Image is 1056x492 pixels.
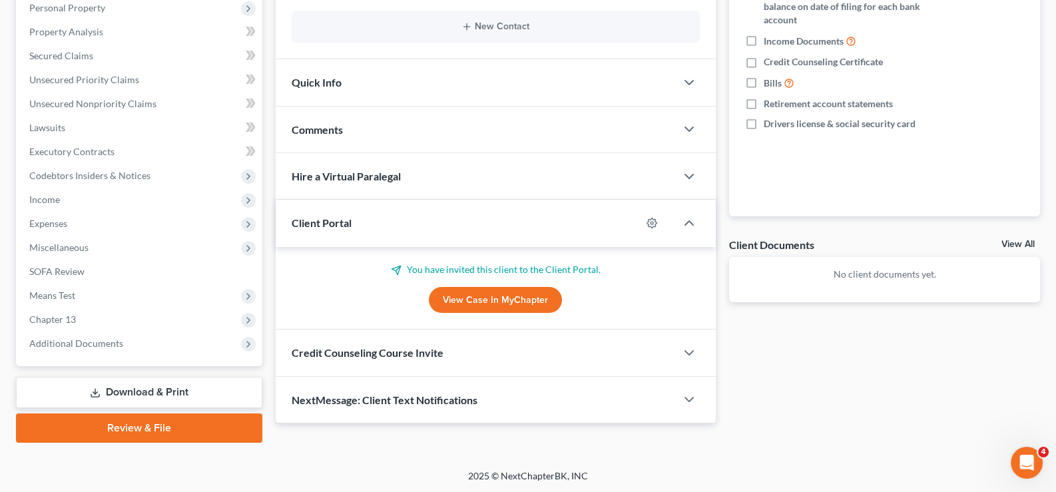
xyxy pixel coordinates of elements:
[764,35,844,48] span: Income Documents
[19,116,262,140] a: Lawsuits
[729,238,814,252] div: Client Documents
[29,98,156,109] span: Unsecured Nonpriority Claims
[29,290,75,301] span: Means Test
[29,194,60,205] span: Income
[19,260,262,284] a: SOFA Review
[29,2,105,13] span: Personal Property
[429,287,562,314] a: View Case in MyChapter
[740,268,1029,281] p: No client documents yet.
[292,263,700,276] p: You have invited this client to the Client Portal.
[29,122,65,133] span: Lawsuits
[19,68,262,92] a: Unsecured Priority Claims
[292,393,477,406] span: NextMessage: Client Text Notifications
[292,216,352,229] span: Client Portal
[29,338,123,349] span: Additional Documents
[19,20,262,44] a: Property Analysis
[292,76,342,89] span: Quick Info
[292,123,343,136] span: Comments
[29,218,67,229] span: Expenses
[764,117,916,130] span: Drivers license & social security card
[19,44,262,68] a: Secured Claims
[29,26,103,37] span: Property Analysis
[292,170,401,182] span: Hire a Virtual Paralegal
[1001,240,1035,249] a: View All
[764,97,893,111] span: Retirement account statements
[29,74,139,85] span: Unsecured Priority Claims
[29,50,93,61] span: Secured Claims
[764,77,782,90] span: Bills
[16,413,262,443] a: Review & File
[19,92,262,116] a: Unsecured Nonpriority Claims
[29,146,115,157] span: Executory Contracts
[764,55,883,69] span: Credit Counseling Certificate
[29,266,85,277] span: SOFA Review
[292,346,443,359] span: Credit Counseling Course Invite
[1011,447,1043,479] iframe: Intercom live chat
[29,170,150,181] span: Codebtors Insiders & Notices
[19,140,262,164] a: Executory Contracts
[1038,447,1049,457] span: 4
[302,21,690,32] button: New Contact
[29,242,89,253] span: Miscellaneous
[29,314,76,325] span: Chapter 13
[16,377,262,408] a: Download & Print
